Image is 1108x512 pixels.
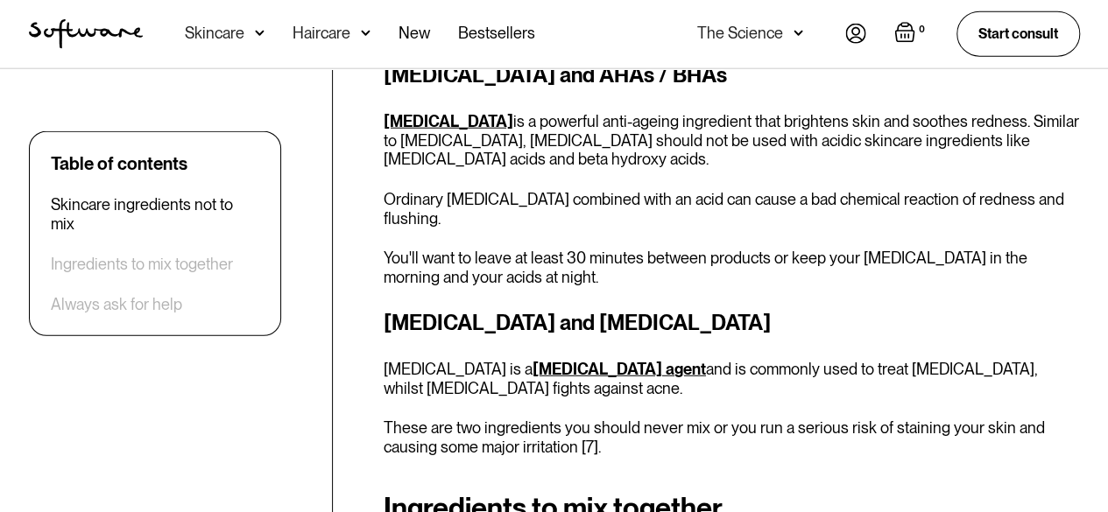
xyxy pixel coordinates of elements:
[384,112,513,130] a: [MEDICAL_DATA]
[384,112,1080,169] p: is a powerful anti-ageing ingredient that brightens skin and soothes redness. Similar to [MEDICAL...
[697,25,783,42] div: The Science
[915,22,928,38] div: 0
[384,418,1080,456] p: These are two ingredients you should never mix or you run a serious risk of staining your skin an...
[794,25,803,42] img: arrow down
[51,195,259,233] a: Skincare ingredients not to mix
[29,19,143,49] img: Software Logo
[384,190,1080,228] p: Ordinary [MEDICAL_DATA] combined with an acid can cause a bad chemical reaction of redness and fl...
[255,25,265,42] img: arrow down
[384,310,771,335] strong: [MEDICAL_DATA] and [MEDICAL_DATA]
[361,25,371,42] img: arrow down
[51,153,187,174] div: Table of contents
[894,22,928,46] a: Open empty cart
[956,11,1080,56] a: Start consult
[51,295,182,314] a: Always ask for help
[29,19,143,49] a: home
[185,25,244,42] div: Skincare
[51,255,233,274] a: Ingredients to mix together
[293,25,350,42] div: Haircare
[384,360,1080,397] p: [MEDICAL_DATA] is a and is commonly used to treat [MEDICAL_DATA], whilst [MEDICAL_DATA] fights ag...
[533,360,706,378] a: [MEDICAL_DATA] agent
[384,249,1080,286] p: You'll want to leave at least 30 minutes between products or keep your [MEDICAL_DATA] in the morn...
[384,60,1080,91] h3: [MEDICAL_DATA] and AHAs / BHAs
